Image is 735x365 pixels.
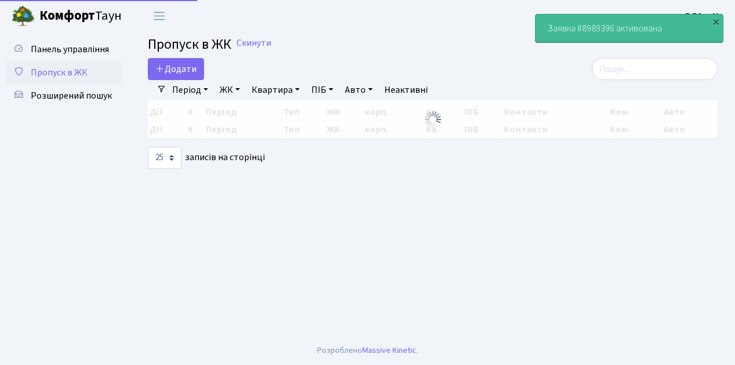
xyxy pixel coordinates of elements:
span: Додати [155,63,197,75]
a: Пропуск в ЖК [6,61,122,84]
span: Розширений пошук [31,89,112,102]
a: Період [168,80,213,100]
a: Massive Kinetic [362,344,416,356]
a: Авто [340,80,377,100]
div: × [710,16,722,27]
button: Переключити навігацію [145,6,174,26]
a: Квартира [247,80,304,100]
img: Обробка... [424,110,442,129]
a: Неактивні [380,80,432,100]
a: Розширений пошук [6,84,122,107]
span: Пропуск в ЖК [148,34,231,55]
div: Заявка #8989396 активована [536,15,723,42]
span: Таун [39,6,122,26]
a: ВЛ2 -. К. [685,9,721,23]
img: logo.png [12,5,35,28]
div: Розроблено . [317,344,418,357]
b: Комфорт [39,6,95,25]
label: записів на сторінці [148,147,265,169]
a: Скинути [236,38,271,49]
span: Пропуск в ЖК [31,66,88,79]
a: ПІБ [307,80,338,100]
span: Панель управління [31,43,109,56]
select: записів на сторінці [148,147,181,169]
a: Панель управління [6,38,122,61]
a: Додати [148,58,204,80]
a: ЖК [215,80,245,100]
b: ВЛ2 -. К. [685,10,721,23]
input: Пошук... [592,58,718,80]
